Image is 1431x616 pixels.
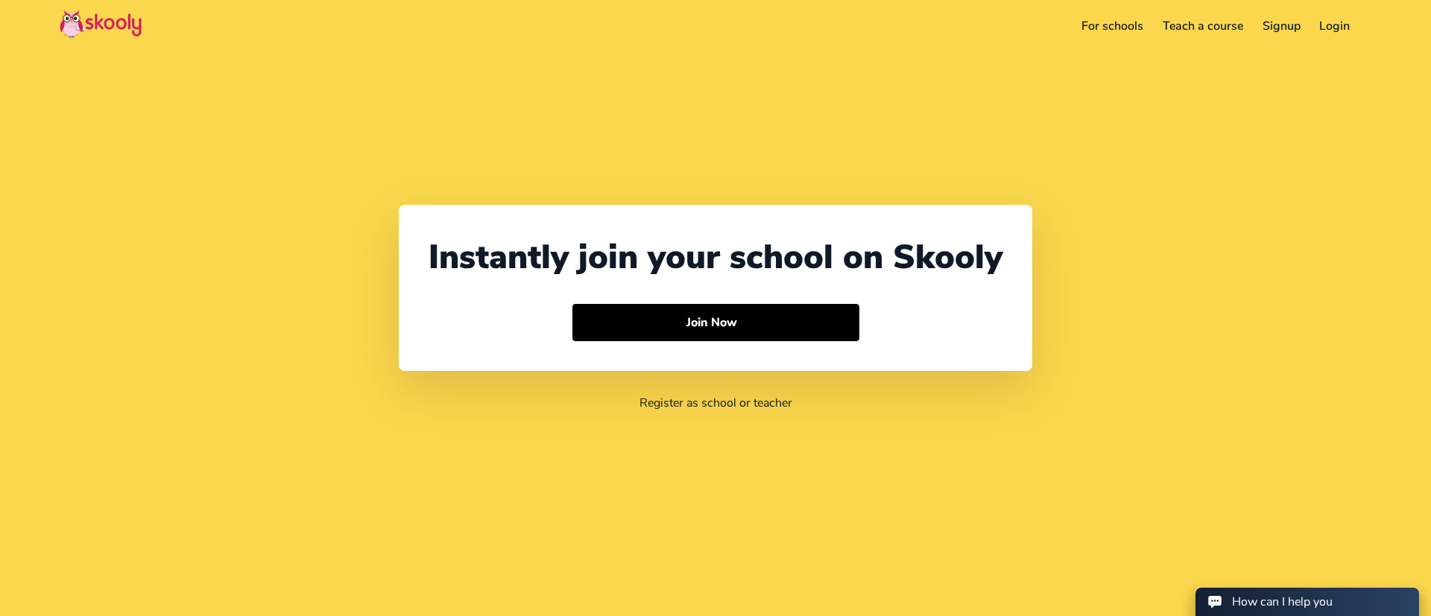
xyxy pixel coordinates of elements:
button: Join Now [572,304,859,341]
a: Login [1310,14,1359,38]
img: Skooly [60,10,142,39]
a: Register as school or teacher [639,395,792,411]
div: Instantly join your school on Skooly [429,235,1002,280]
a: Signup [1253,14,1310,38]
a: Teach a course [1153,14,1253,38]
a: For schools [1073,14,1154,38]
